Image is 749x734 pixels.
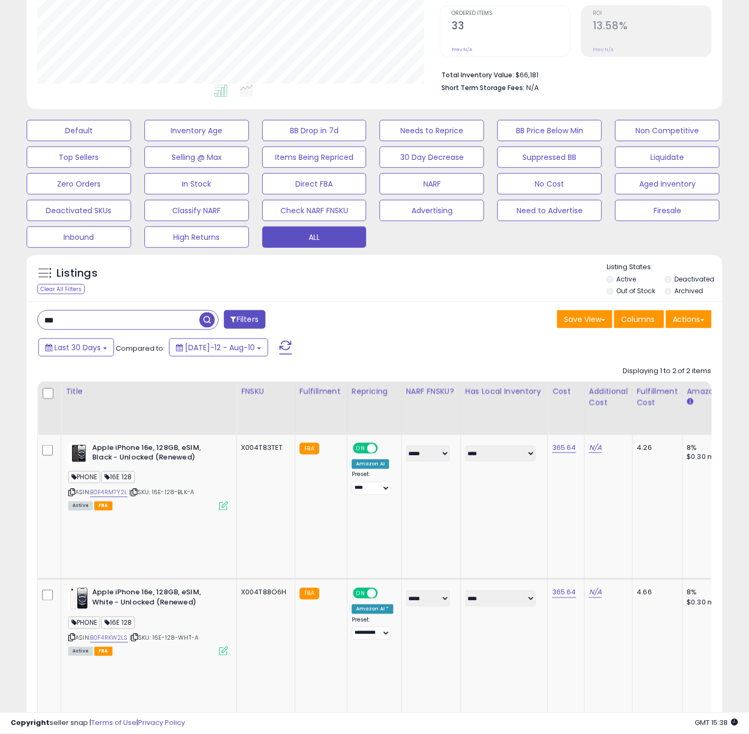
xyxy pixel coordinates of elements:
[441,70,514,79] b: Total Inventory Value:
[675,275,715,284] label: Deactivated
[144,147,249,168] button: Selling @ Max
[607,262,722,272] p: Listing States:
[68,617,100,629] span: PHONE
[452,20,570,34] h2: 33
[91,718,136,728] a: Terms of Use
[94,502,112,511] span: FBA
[615,147,720,168] button: Liquidate
[66,386,232,397] div: Title
[144,120,249,141] button: Inventory Age
[376,589,393,598] span: OFF
[401,382,461,435] th: CSV column name: cust_attr_4_NARF FNSKU?
[452,46,472,53] small: Prev: N/A
[526,83,539,93] span: N/A
[185,342,255,353] span: [DATE]-12 - Aug-10
[552,442,576,453] a: 365.64
[557,310,613,328] button: Save View
[101,471,135,483] span: 16E 128
[169,338,268,357] button: [DATE]-12 - Aug-10
[695,718,738,728] span: 2025-09-10 15:38 GMT
[352,459,389,469] div: Amazon AI
[224,310,265,329] button: Filters
[300,443,319,455] small: FBA
[241,443,287,453] div: X004T83TET
[666,310,712,328] button: Actions
[593,20,711,34] h2: 13.58%
[54,342,101,353] span: Last 30 Days
[552,587,576,598] a: 365.64
[687,397,694,407] small: Amazon Fees.
[68,502,93,511] span: All listings currently available for purchase on Amazon
[27,147,131,168] button: Top Sellers
[27,227,131,248] button: Inbound
[144,227,249,248] button: High Returns
[615,173,720,195] button: Aged Inventory
[354,589,367,598] span: ON
[101,617,135,629] span: 16E 128
[589,386,628,408] div: Additional Cost
[68,647,93,656] span: All listings currently available for purchase on Amazon
[27,200,131,221] button: Deactivated SKUs
[92,588,222,610] b: Apple iPhone 16e, 128GB, eSIM, White - Unlocked (Renewed)
[27,173,131,195] button: Zero Orders
[262,147,367,168] button: Items Being Repriced
[68,588,228,655] div: ASIN:
[262,120,367,141] button: BB Drop in 7d
[144,173,249,195] button: In Stock
[94,647,112,656] span: FBA
[352,386,397,397] div: Repricing
[465,386,543,397] div: Has Local Inventory
[380,147,484,168] button: 30 Day Decrease
[617,286,656,295] label: Out of Stock
[37,284,85,294] div: Clear All Filters
[441,68,704,80] li: $66,181
[57,266,98,281] h5: Listings
[129,488,194,497] span: | SKU: 16E-128-BLK-A
[617,275,637,284] label: Active
[380,173,484,195] button: NARF
[352,617,393,641] div: Preset:
[615,120,720,141] button: Non Competitive
[354,444,367,453] span: ON
[675,286,704,295] label: Archived
[90,634,128,643] a: B0F4RKW2LS
[262,173,367,195] button: Direct FBA
[497,120,602,141] button: BB Price Below Min
[352,471,393,495] div: Preset:
[406,386,456,397] div: NARF FNSKU?
[90,488,127,497] a: B0F4RM7Y2L
[376,444,393,453] span: OFF
[241,588,287,598] div: X004T88O6H
[68,443,90,464] img: 3198y3Ui2TL._SL40_.jpg
[300,386,343,397] div: Fulfillment
[623,366,712,376] div: Displaying 1 to 2 of 2 items
[11,719,185,729] div: seller snap | |
[241,386,291,397] div: FNSKU
[352,604,393,614] div: Amazon AI *
[11,718,50,728] strong: Copyright
[68,471,100,483] span: PHONE
[615,200,720,221] button: Firesale
[589,442,602,453] a: N/A
[637,588,674,598] div: 4.66
[461,382,547,435] th: CSV column name: cust_attr_2_Has Local Inventory
[130,634,198,642] span: | SKU: 16E-128-WHT-A
[552,386,580,397] div: Cost
[92,443,222,465] b: Apple iPhone 16e, 128GB, eSIM, Black - Unlocked (Renewed)
[380,120,484,141] button: Needs to Reprice
[497,147,602,168] button: Suppressed BB
[380,200,484,221] button: Advertising
[497,200,602,221] button: Need to Advertise
[262,200,367,221] button: Check NARF FNSKU
[441,83,525,92] b: Short Term Storage Fees:
[68,443,228,510] div: ASIN:
[300,588,319,600] small: FBA
[116,343,165,353] span: Compared to:
[593,46,614,53] small: Prev: N/A
[614,310,664,328] button: Columns
[621,314,655,325] span: Columns
[262,227,367,248] button: ALL
[637,443,674,453] div: 4.26
[637,386,678,408] div: Fulfillment Cost
[589,587,602,598] a: N/A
